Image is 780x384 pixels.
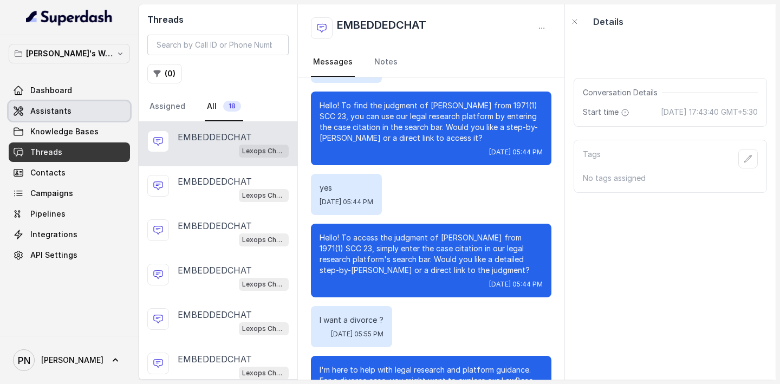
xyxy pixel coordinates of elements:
span: Threads [30,147,62,158]
p: Lexops Chat Embed [242,323,285,334]
span: [DATE] 05:44 PM [489,280,543,289]
nav: Tabs [311,48,551,77]
span: [DATE] 17:43:40 GMT+5:30 [661,107,758,118]
p: Hello! To find the judgment of [PERSON_NAME] from 1971(1) SCC 23, you can use our legal research ... [320,100,543,144]
p: [PERSON_NAME]'s Workspace [26,47,113,60]
a: Integrations [9,225,130,244]
span: Knowledge Bases [30,126,99,137]
p: EMBEDDEDCHAT [178,353,252,366]
span: 18 [223,101,241,112]
a: Notes [372,48,400,77]
a: Contacts [9,163,130,183]
h2: Threads [147,13,289,26]
span: Start time [583,107,632,118]
a: Messages [311,48,355,77]
p: No tags assigned [583,173,758,184]
a: [PERSON_NAME] [9,345,130,375]
p: EMBEDDEDCHAT [178,219,252,232]
span: [DATE] 05:55 PM [331,330,383,339]
p: yes [320,183,373,193]
p: Lexops Chat Embed [242,235,285,245]
button: [PERSON_NAME]'s Workspace [9,44,130,63]
span: Contacts [30,167,66,178]
span: [DATE] 05:44 PM [489,148,543,157]
a: All18 [205,92,243,121]
span: Dashboard [30,85,72,96]
p: Lexops Chat Embed [242,279,285,290]
p: EMBEDDEDCHAT [178,131,252,144]
a: Dashboard [9,81,130,100]
p: EMBEDDEDCHAT [178,308,252,321]
button: (0) [147,64,182,83]
p: Details [593,15,623,28]
span: Integrations [30,229,77,240]
p: Lexops Chat Embed [242,146,285,157]
h2: EMBEDDEDCHAT [337,17,426,39]
img: light.svg [26,9,113,26]
input: Search by Call ID or Phone Number [147,35,289,55]
p: EMBEDDEDCHAT [178,264,252,277]
span: Campaigns [30,188,73,199]
a: Knowledge Bases [9,122,130,141]
a: Pipelines [9,204,130,224]
p: EMBEDDEDCHAT [178,175,252,188]
a: API Settings [9,245,130,265]
p: Lexops Chat Embed [242,368,285,379]
span: Conversation Details [583,87,662,98]
span: Pipelines [30,209,66,219]
span: API Settings [30,250,77,261]
span: [PERSON_NAME] [41,355,103,366]
text: PN [18,355,30,366]
p: Hello! To access the judgment of [PERSON_NAME] from 1971(1) SCC 23, simply enter the case citatio... [320,232,543,276]
p: I want a divorce ? [320,315,383,326]
a: Campaigns [9,184,130,203]
a: Threads [9,142,130,162]
a: Assigned [147,92,187,121]
span: [DATE] 05:44 PM [320,198,373,206]
p: Tags [583,149,601,168]
a: Assistants [9,101,130,121]
span: Assistants [30,106,71,116]
p: Lexops Chat Embed [242,190,285,201]
nav: Tabs [147,92,289,121]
